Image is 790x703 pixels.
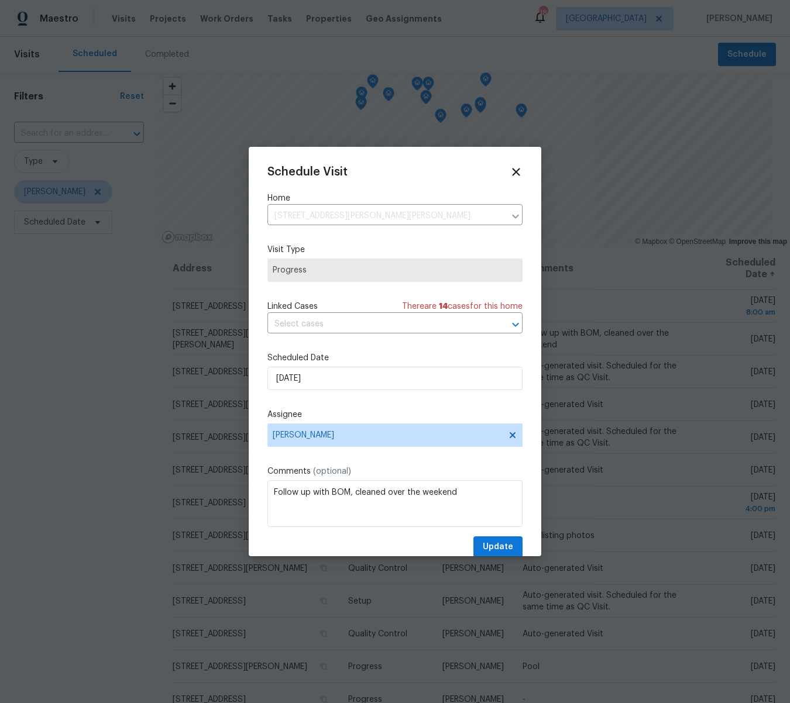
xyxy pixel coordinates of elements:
label: Visit Type [267,244,523,256]
span: Update [483,540,513,554]
span: 14 [439,302,448,311]
span: Progress [273,264,517,276]
input: Enter in an address [267,207,505,225]
label: Scheduled Date [267,352,523,364]
label: Home [267,192,523,204]
span: [PERSON_NAME] [273,430,502,440]
span: There are case s for this home [402,301,523,312]
textarea: Follow up with BOM, cleaned over the weekend [267,480,523,527]
button: Open [507,316,524,333]
span: Linked Cases [267,301,318,312]
button: Update [473,536,523,558]
span: Close [510,166,523,178]
span: (optional) [313,467,351,475]
label: Assignee [267,409,523,421]
input: M/D/YYYY [267,367,523,390]
input: Select cases [267,315,490,333]
span: Schedule Visit [267,166,348,178]
label: Comments [267,466,523,477]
